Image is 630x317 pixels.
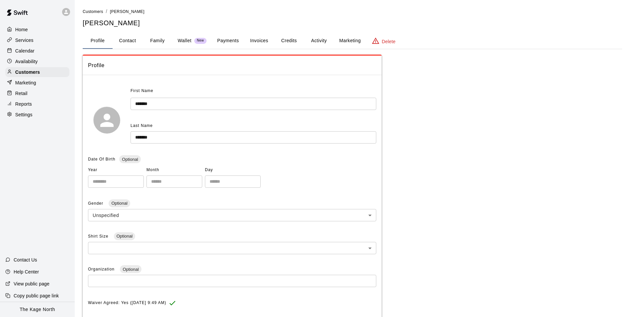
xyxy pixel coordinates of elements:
span: Last Name [131,123,153,128]
nav: breadcrumb [83,8,622,15]
span: Day [205,165,261,175]
a: Marketing [5,78,69,88]
p: Help Center [14,268,39,275]
a: Services [5,35,69,45]
span: Date Of Birth [88,157,115,161]
p: Contact Us [14,257,37,263]
span: Month [146,165,202,175]
span: Gender [88,201,105,206]
span: [PERSON_NAME] [110,9,144,14]
p: Settings [15,111,33,118]
h5: [PERSON_NAME] [83,19,622,28]
span: Optional [109,201,130,206]
a: Customers [83,9,103,14]
button: Family [142,33,172,49]
p: Availability [15,58,38,65]
span: Optional [114,234,135,239]
p: Services [15,37,34,44]
a: Retail [5,88,69,98]
span: First Name [131,86,153,96]
button: Payments [212,33,244,49]
a: Customers [5,67,69,77]
button: Activity [304,33,334,49]
p: Home [15,26,28,33]
button: Credits [274,33,304,49]
p: Delete [382,38,396,45]
span: Optional [120,267,141,272]
p: The Kage North [20,306,55,313]
span: Organization [88,267,116,271]
p: Customers [15,69,40,75]
button: Contact [113,33,142,49]
span: Profile [88,61,376,70]
p: Retail [15,90,28,97]
a: Calendar [5,46,69,56]
p: Calendar [15,48,35,54]
a: Reports [5,99,69,109]
a: Availability [5,56,69,66]
button: Profile [83,33,113,49]
p: Marketing [15,79,36,86]
span: Optional [119,157,140,162]
button: Invoices [244,33,274,49]
li: / [106,8,107,15]
a: Settings [5,110,69,120]
div: Unspecified [88,209,376,221]
button: Marketing [334,33,366,49]
a: Home [5,25,69,35]
span: Shirt Size [88,234,110,239]
p: View public page [14,280,49,287]
p: Reports [15,101,32,107]
p: Copy public page link [14,292,59,299]
span: New [194,39,207,43]
p: Wallet [178,37,192,44]
span: Waiver Agreed: Yes ([DATE] 9:49 AM) [88,298,166,308]
span: Year [88,165,144,175]
div: basic tabs example [83,33,622,49]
